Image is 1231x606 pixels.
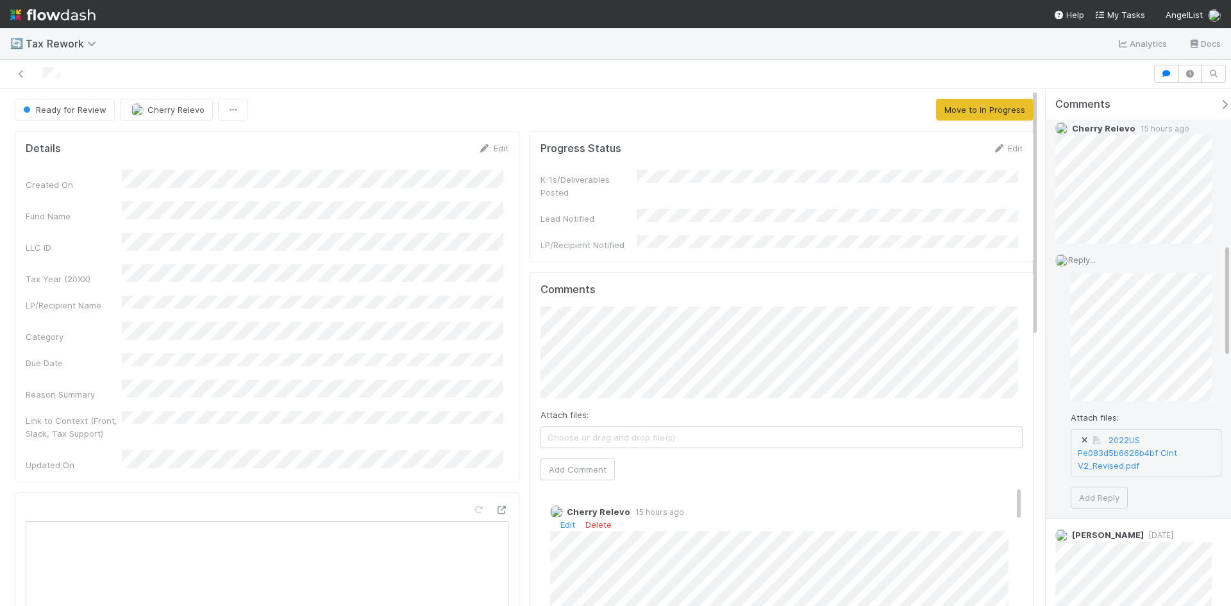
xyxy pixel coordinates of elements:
div: Help [1053,8,1084,21]
a: Analytics [1117,36,1168,51]
span: Choose or drag and drop file(s) [541,427,1023,448]
img: avatar_1c2f0edd-858e-4812-ac14-2a8986687c67.png [1055,254,1068,267]
img: avatar_1c2f0edd-858e-4812-ac14-2a8986687c67.png [131,103,144,116]
div: Due Date [26,357,122,369]
div: Created On [26,178,122,191]
span: [PERSON_NAME] [1072,530,1144,540]
div: Tax Year (20XX) [26,273,122,285]
span: Reply... [1068,255,1096,265]
span: 15 hours ago [630,507,684,517]
button: Move to In Progress [936,99,1034,121]
div: LP/Recipient Name [26,299,122,312]
span: Ready for Review [21,105,106,115]
a: Delete [585,519,612,530]
div: Lead Notified [540,212,637,225]
button: Add Comment [540,459,615,480]
div: Link to Context (Front, Slack, Tax Support) [26,414,122,440]
img: avatar_1c2f0edd-858e-4812-ac14-2a8986687c67.png [1055,122,1068,135]
a: My Tasks [1094,8,1145,21]
img: logo-inverted-e16ddd16eac7371096b0.svg [10,4,96,26]
button: Add Reply [1071,487,1128,509]
div: LP/Recipient Notified [540,239,637,251]
div: Category [26,330,122,343]
div: Reason Summary [26,388,122,401]
span: My Tasks [1094,10,1145,20]
span: [DATE] [1144,530,1173,540]
div: Fund Name [26,210,122,223]
img: avatar_1c2f0edd-858e-4812-ac14-2a8986687c67.png [550,505,563,518]
img: avatar_1c2f0edd-858e-4812-ac14-2a8986687c67.png [1208,9,1221,22]
button: Cherry Relevo [120,99,213,121]
span: Cherry Relevo [147,105,205,115]
h5: Comments [540,283,1023,296]
div: K-1s/Deliverables Posted [540,173,637,199]
div: LLC ID [26,241,122,254]
div: Updated On [26,459,122,471]
span: Comments [1055,98,1110,111]
span: 🔄 [10,38,23,49]
span: Cherry Relevo [567,507,630,517]
a: Edit [560,519,575,530]
a: Edit [992,143,1023,153]
label: Attach files: [1071,411,1119,424]
a: Docs [1188,36,1221,51]
span: Tax Rework [26,37,103,50]
h5: Details [26,142,61,155]
a: Edit [478,143,508,153]
span: 15 hours ago [1135,124,1189,133]
h5: Progress Status [540,142,621,155]
label: Attach files: [540,408,589,421]
a: 2022US Pe083d5b6626b4bf Clnt V2_Revised.pdf [1078,435,1177,471]
span: AngelList [1166,10,1203,20]
img: avatar_d45d11ee-0024-4901-936f-9df0a9cc3b4e.png [1055,529,1068,542]
span: Cherry Relevo [1072,123,1135,133]
button: Ready for Review [15,99,115,121]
